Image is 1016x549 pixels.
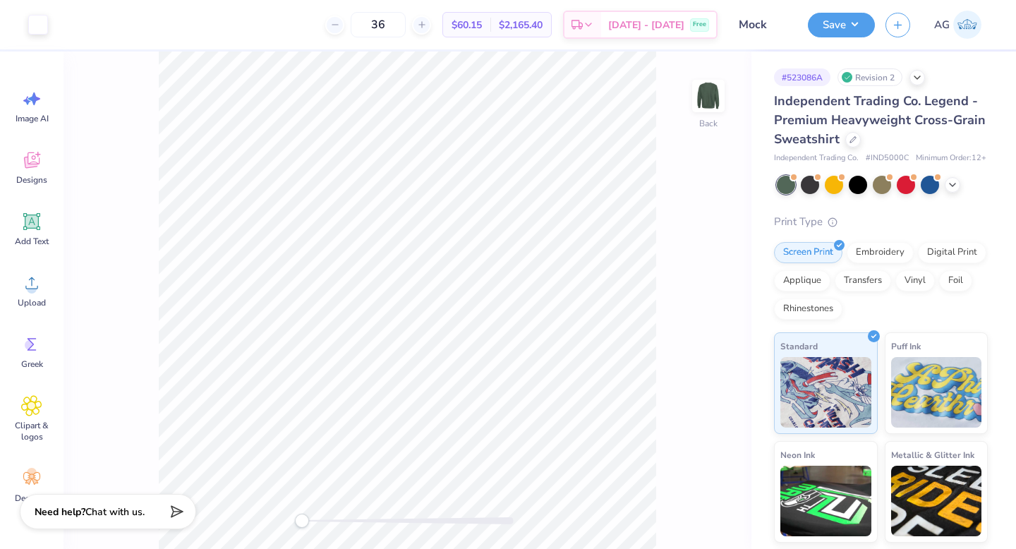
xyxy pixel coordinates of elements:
[35,505,85,519] strong: Need help?
[8,420,55,442] span: Clipart & logos
[774,270,830,291] div: Applique
[891,339,921,354] span: Puff Ink
[774,298,842,320] div: Rhinestones
[891,447,974,462] span: Metallic & Glitter Ink
[699,117,718,130] div: Back
[774,214,988,230] div: Print Type
[15,493,49,504] span: Decorate
[774,92,986,147] span: Independent Trading Co. Legend - Premium Heavyweight Cross-Grain Sweatshirt
[295,514,309,528] div: Accessibility label
[694,82,722,110] img: Back
[847,242,914,263] div: Embroidery
[774,242,842,263] div: Screen Print
[916,152,986,164] span: Minimum Order: 12 +
[891,466,982,536] img: Metallic & Glitter Ink
[21,358,43,370] span: Greek
[452,18,482,32] span: $60.15
[934,17,950,33] span: AG
[780,339,818,354] span: Standard
[928,11,988,39] a: AG
[780,357,871,428] img: Standard
[351,12,406,37] input: – –
[16,174,47,186] span: Designs
[780,466,871,536] img: Neon Ink
[939,270,972,291] div: Foil
[835,270,891,291] div: Transfers
[808,13,875,37] button: Save
[15,236,49,247] span: Add Text
[891,357,982,428] img: Puff Ink
[728,11,797,39] input: Untitled Design
[780,447,815,462] span: Neon Ink
[774,152,859,164] span: Independent Trading Co.
[895,270,935,291] div: Vinyl
[918,242,986,263] div: Digital Print
[693,20,706,30] span: Free
[499,18,543,32] span: $2,165.40
[953,11,981,39] img: Anuska Ghosh
[16,113,49,124] span: Image AI
[774,68,830,86] div: # 523086A
[866,152,909,164] span: # IND5000C
[837,68,902,86] div: Revision 2
[85,505,145,519] span: Chat with us.
[18,297,46,308] span: Upload
[608,18,684,32] span: [DATE] - [DATE]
